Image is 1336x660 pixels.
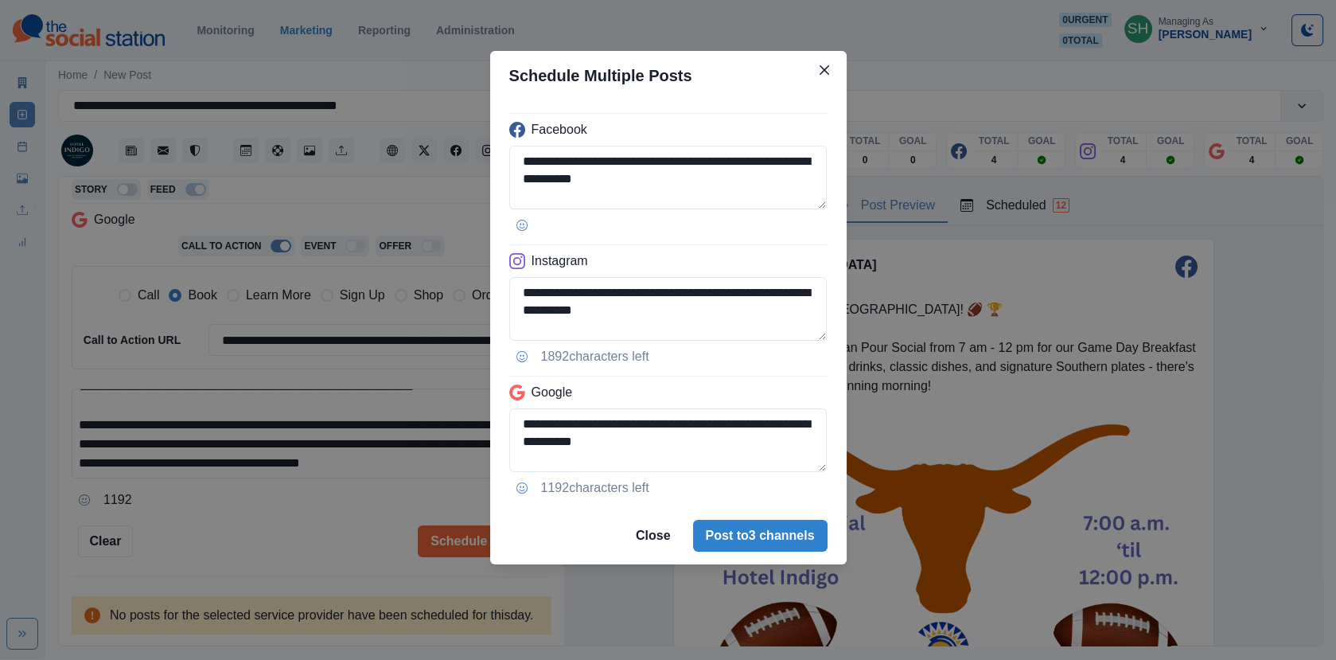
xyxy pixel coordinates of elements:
button: Close [812,57,837,83]
button: Post to3 channels [693,520,828,552]
button: Close [623,520,684,552]
button: Opens Emoji Picker [509,213,535,238]
p: 1192 characters left [541,478,649,498]
p: 1892 characters left [541,347,649,366]
header: Schedule Multiple Posts [490,51,847,100]
button: Opens Emoji Picker [509,475,535,501]
p: Instagram [532,252,588,271]
p: Facebook [532,120,587,139]
button: Opens Emoji Picker [509,344,535,369]
p: Google [532,383,573,402]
